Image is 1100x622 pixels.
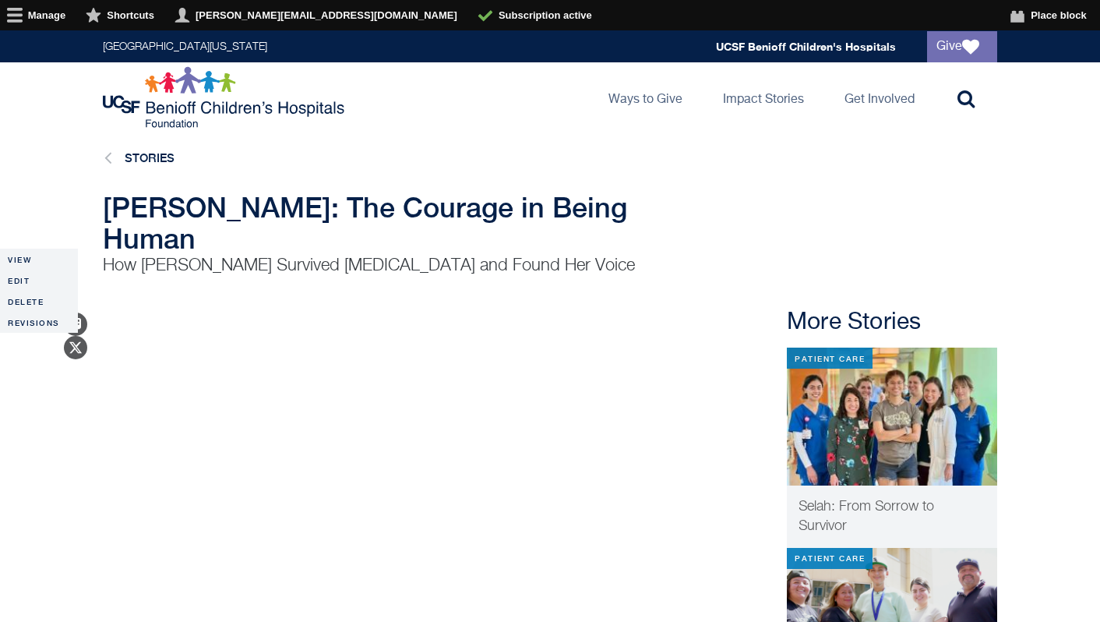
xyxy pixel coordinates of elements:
[787,348,997,548] a: Patient Care Selah: From Sorrow to Survivor
[927,31,997,62] a: Give
[716,40,896,53] a: UCSF Benioff Children's Hospitals
[787,309,997,337] h2: More Stories
[787,348,873,369] div: Patient Care
[710,62,816,133] a: Impact Stories
[799,500,934,533] span: Selah: From Sorrow to Survivor
[832,62,927,133] a: Get Involved
[787,348,997,486] img: IMG_0496.jpg
[787,548,873,569] div: Patient Care
[103,41,267,52] a: [GEOGRAPHIC_DATA][US_STATE]
[103,191,627,255] span: [PERSON_NAME]: The Courage in Being Human
[103,254,703,277] p: How [PERSON_NAME] Survived [MEDICAL_DATA] and Found Her Voice
[103,66,348,129] img: Logo for UCSF Benioff Children's Hospitals Foundation
[596,62,695,133] a: Ways to Give
[125,151,175,164] a: Stories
